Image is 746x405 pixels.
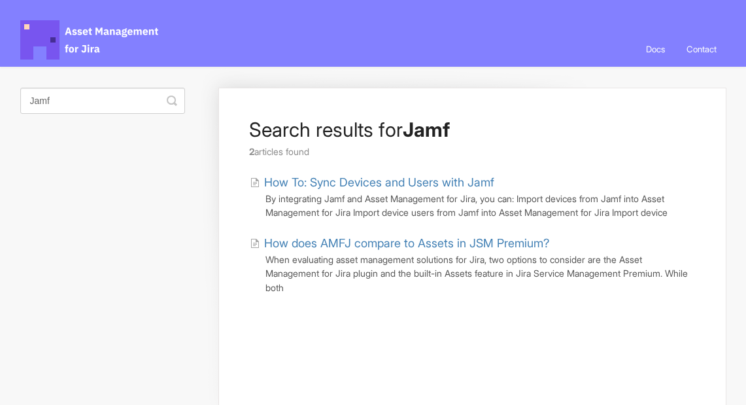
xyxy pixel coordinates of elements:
a: How To: Sync Devices and Users with Jamf [250,173,494,191]
p: When evaluating asset management solutions for Jira, two options to consider are the Asset Manage... [265,253,695,295]
p: articles found [249,145,695,159]
span: Asset Management for Jira Docs [20,20,160,60]
a: Contact [677,31,726,67]
input: Search [20,88,186,114]
p: By integrating Jamf and Asset Management for Jira, you can: Import devices from Jamf into Asset M... [265,192,695,220]
strong: Jamf [403,118,450,141]
strong: 2 [249,146,254,157]
a: Docs [636,31,675,67]
h1: Search results for [249,118,695,141]
a: How does AMFJ compare to Assets in JSM Premium? [250,234,549,252]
